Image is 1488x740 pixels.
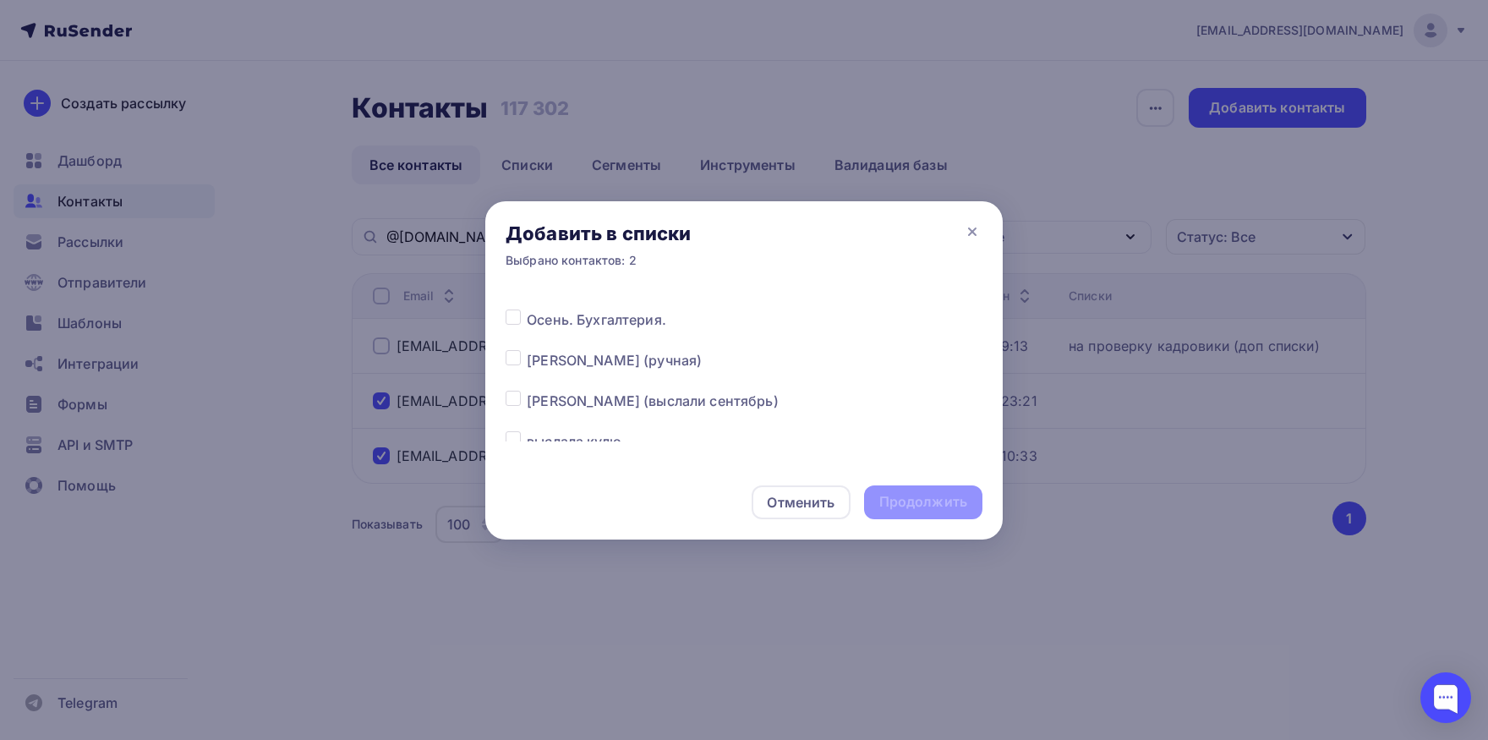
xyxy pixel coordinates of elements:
div: Выбрано контактов: 2 [506,252,691,269]
div: Отменить [767,492,834,513]
span: Осень. Бухгалтерия. [527,310,666,330]
span: [PERSON_NAME] (выслали сентябрь) [527,391,778,411]
div: Добавить в списки [506,222,691,245]
span: [PERSON_NAME] (ручная) [527,350,702,370]
span: выслала кулю [527,431,621,452]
